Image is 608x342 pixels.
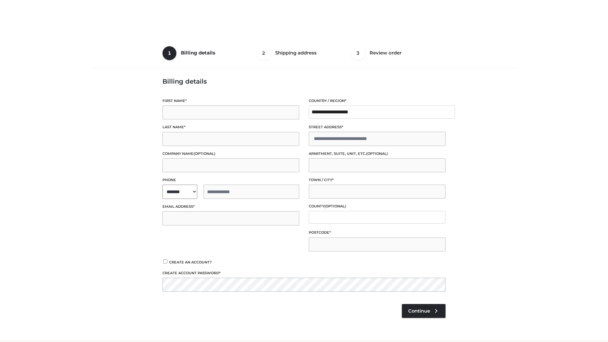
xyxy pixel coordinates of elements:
label: Country / Region [309,98,446,104]
span: Review order [370,50,402,56]
label: Apartment, suite, unit, etc. [309,151,446,157]
label: Town / City [309,177,446,183]
span: Continue [408,308,430,314]
a: Continue [402,304,446,318]
span: (optional) [193,151,215,156]
label: Street address [309,124,446,130]
h3: Billing details [162,78,446,85]
span: Create an account? [169,260,212,264]
span: 2 [257,46,271,60]
span: Shipping address [275,50,317,56]
label: Company name [162,151,299,157]
input: Create an account? [162,259,168,263]
span: 3 [351,46,365,60]
span: (optional) [324,204,346,208]
span: (optional) [366,151,388,156]
label: Email address [162,204,299,210]
label: First name [162,98,299,104]
label: Phone [162,177,299,183]
label: County [309,203,446,209]
label: Last name [162,124,299,130]
span: 1 [162,46,176,60]
span: Billing details [181,50,215,56]
label: Postcode [309,230,446,236]
label: Create account password [162,270,446,276]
